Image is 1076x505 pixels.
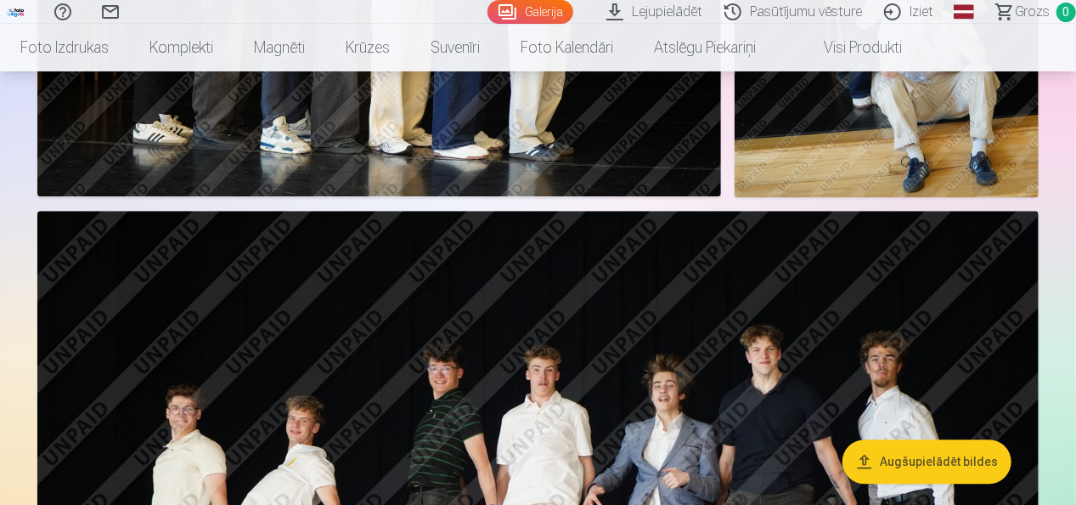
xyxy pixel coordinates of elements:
button: Augšupielādēt bildes [842,440,1011,485]
a: Krūzes [325,24,410,71]
a: Foto kalendāri [500,24,634,71]
a: Komplekti [129,24,234,71]
span: 0 [1056,3,1076,22]
a: Suvenīri [410,24,500,71]
a: Atslēgu piekariņi [634,24,776,71]
a: Visi produkti [776,24,922,71]
span: Grozs [1015,2,1050,22]
img: /fa1 [7,7,25,17]
a: Magnēti [234,24,325,71]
